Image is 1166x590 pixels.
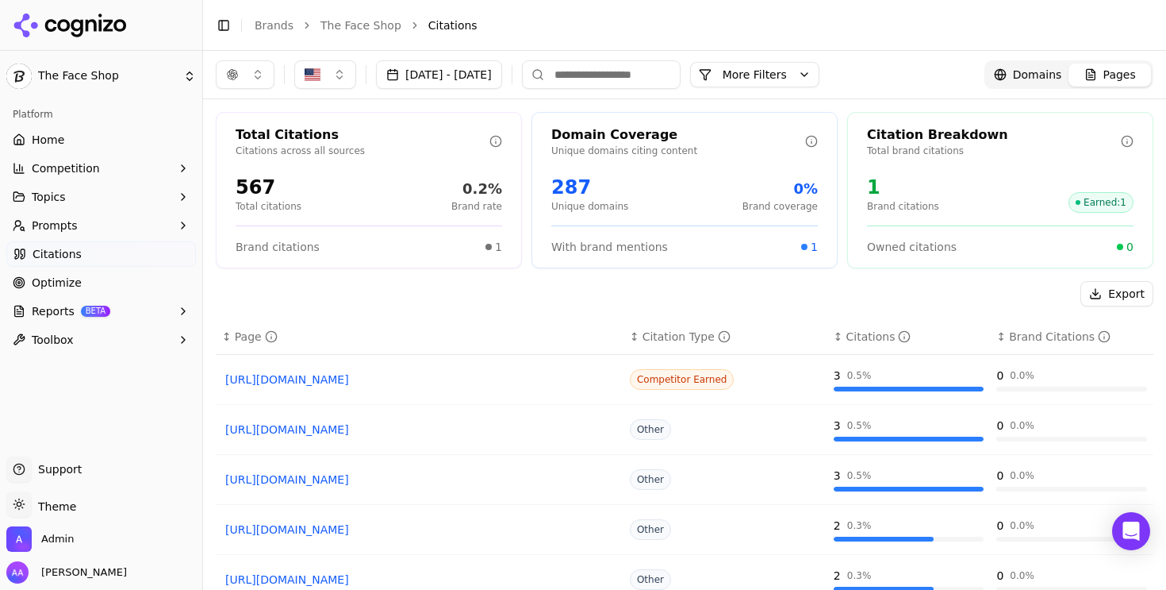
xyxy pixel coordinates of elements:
tr: [URL][DOMAIN_NAME]Competitor Earned30.5%00.0% [216,355,1153,405]
span: Prompts [32,218,78,233]
span: [PERSON_NAME] [35,565,127,580]
div: ↕Page [222,329,617,345]
tr: [URL][DOMAIN_NAME]Other30.5%00.0% [216,405,1153,455]
a: Home [6,127,196,152]
span: With brand mentions [551,239,668,255]
img: Admin [6,526,32,552]
div: ↕Brand Citations [996,329,1147,345]
div: 0.3 % [847,569,872,582]
div: Open Intercom Messenger [1112,512,1150,550]
div: 0.0 % [1010,369,1034,382]
div: 0.5 % [847,419,872,432]
th: citationTypes [623,319,827,355]
span: BETA [81,306,110,317]
div: 0.5 % [847,469,872,482]
span: Competition [32,160,100,176]
span: Other [630,519,671,540]
span: Optimize [32,275,82,291]
p: Unique domains citing content [551,145,805,157]
tr: [URL][DOMAIN_NAME]Other20.3%00.0% [216,505,1153,555]
span: Topics [32,189,66,205]
div: 0% [742,178,818,200]
p: Total citations [236,200,301,213]
span: Theme [32,500,76,513]
div: 3 [834,418,841,434]
button: Competition [6,156,196,181]
div: 2 [834,518,841,534]
div: 3 [834,468,841,484]
p: Total brand citations [867,145,1121,157]
span: Domains [1013,67,1062,83]
th: brandCitationCount [990,319,1153,355]
a: [URL][DOMAIN_NAME] [225,372,614,388]
th: totalCitationCount [827,319,991,355]
span: Pages [1103,67,1136,83]
a: [URL][DOMAIN_NAME] [225,472,614,488]
div: Domain Coverage [551,125,805,145]
div: Platform [6,102,196,127]
span: Other [630,419,671,440]
a: [URL][DOMAIN_NAME] [225,572,614,588]
span: Brand citations [236,239,320,255]
span: 0 [1126,239,1133,255]
span: Earned : 1 [1068,192,1133,213]
div: Citations [846,329,911,345]
div: 2 [834,568,841,584]
div: 0.5 % [847,369,872,382]
tr: [URL][DOMAIN_NAME]Other30.5%00.0% [216,455,1153,505]
a: [URL][DOMAIN_NAME] [225,522,614,538]
div: 0.0 % [1010,419,1034,432]
div: 0.0 % [1010,469,1034,482]
button: [DATE] - [DATE] [376,60,502,89]
a: [URL][DOMAIN_NAME] [225,422,614,438]
div: 3 [834,368,841,384]
span: Other [630,469,671,490]
span: Toolbox [32,332,74,348]
div: 0 [996,518,1003,534]
div: Citation Breakdown [867,125,1121,145]
span: The Face Shop [38,69,177,83]
p: Brand citations [867,200,939,213]
p: Unique domains [551,200,628,213]
div: 0.0 % [1010,569,1034,582]
p: Brand rate [451,200,502,213]
div: 1 [867,175,939,200]
a: The Face Shop [320,17,401,33]
span: Home [32,132,64,148]
button: Prompts [6,213,196,238]
div: 567 [236,175,301,200]
div: ↕Citations [834,329,984,345]
span: Support [32,461,82,477]
a: Brands [255,19,293,32]
span: Owned citations [867,239,957,255]
span: Citations [428,17,478,33]
nav: breadcrumb [255,17,1122,33]
div: Brand Citations [1009,329,1110,345]
button: More Filters [690,62,819,87]
img: Alp Aysan [6,561,29,584]
div: 0 [996,368,1003,384]
img: The Face Shop [6,64,32,89]
p: Citations across all sources [236,145,489,157]
button: ReportsBETA [6,299,196,324]
span: Competitor Earned [630,369,735,390]
a: Optimize [6,270,196,295]
div: 0.3 % [847,519,872,532]
div: 0.0 % [1010,519,1034,532]
div: ↕Citation Type [630,329,821,345]
span: 1 [495,239,502,255]
div: 287 [551,175,628,200]
th: page [216,319,623,355]
button: Open organization switcher [6,526,74,552]
div: 0 [996,418,1003,434]
span: Admin [41,532,74,546]
button: Topics [6,184,196,210]
a: Citations [6,241,196,267]
span: Citations [33,246,82,262]
p: Brand coverage [742,200,818,213]
span: 1 [811,239,818,255]
img: United States [305,67,320,83]
button: Toolbox [6,327,196,353]
span: Reports [32,303,75,319]
div: 0 [996,468,1003,484]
